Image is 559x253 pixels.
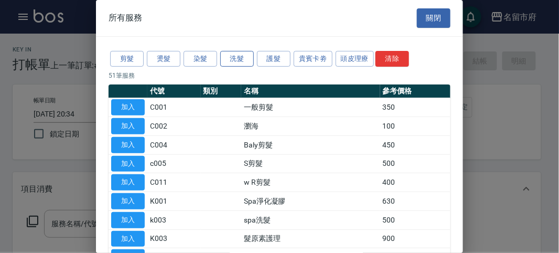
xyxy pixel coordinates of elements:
[241,117,380,136] td: 瀏海
[111,193,145,209] button: 加入
[380,117,450,136] td: 100
[336,51,374,67] button: 頭皮理療
[147,173,201,192] td: C011
[380,85,450,98] th: 參考價格
[220,51,254,67] button: 洗髮
[380,229,450,248] td: 900
[111,156,145,172] button: 加入
[380,173,450,192] td: 400
[110,51,144,67] button: 剪髮
[111,174,145,191] button: 加入
[147,117,201,136] td: C002
[241,85,380,98] th: 名稱
[111,137,145,153] button: 加入
[241,173,380,192] td: w R剪髮
[109,13,142,23] span: 所有服務
[417,8,450,28] button: 關閉
[241,229,380,248] td: 髮原素護理
[111,231,145,247] button: 加入
[241,135,380,154] td: Baly剪髮
[147,135,201,154] td: C004
[375,51,409,67] button: 清除
[109,71,450,80] p: 51 筆服務
[111,212,145,228] button: 加入
[380,192,450,211] td: 630
[111,99,145,115] button: 加入
[147,154,201,173] td: c005
[241,210,380,229] td: spa洗髮
[380,154,450,173] td: 500
[257,51,291,67] button: 護髮
[184,51,217,67] button: 染髮
[201,85,241,98] th: 類別
[147,98,201,117] td: C001
[241,154,380,173] td: S剪髮
[380,98,450,117] td: 350
[380,135,450,154] td: 450
[147,85,201,98] th: 代號
[241,98,380,117] td: 一般剪髮
[147,229,201,248] td: K003
[380,210,450,229] td: 500
[294,51,332,67] button: 貴賓卡劵
[111,118,145,134] button: 加入
[147,210,201,229] td: k003
[147,51,180,67] button: 燙髮
[241,192,380,211] td: Spa淨化凝膠
[147,192,201,211] td: K001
